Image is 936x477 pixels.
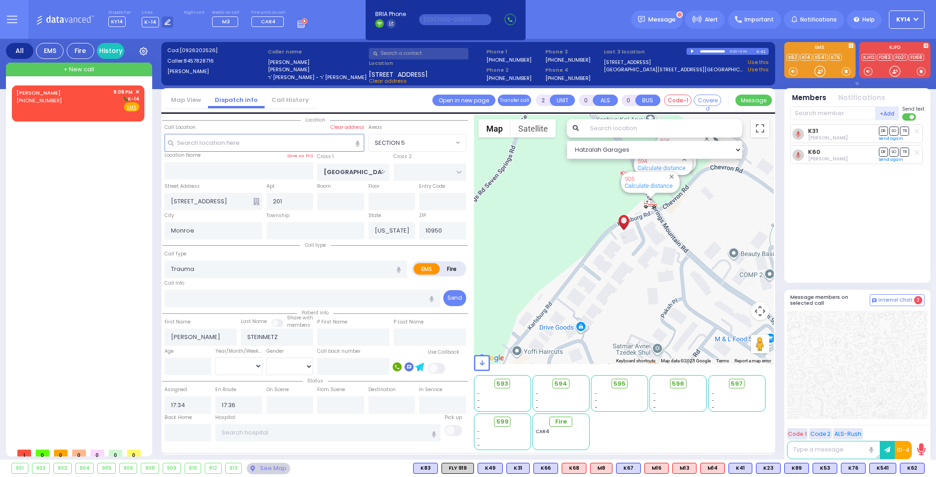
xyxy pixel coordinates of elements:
[317,386,345,393] label: From Scene
[735,95,772,106] button: Message
[36,43,64,59] div: EMS
[625,175,634,182] a: 905
[476,352,506,364] img: Google
[369,48,468,59] input: Search a contact
[17,450,31,456] span: 1
[712,397,714,404] span: -
[215,424,441,441] input: Search hospital
[879,136,903,141] a: Send again
[829,54,842,61] a: K76
[496,417,509,426] span: 599
[808,127,818,134] a: K31
[477,428,480,435] span: -
[496,379,508,388] span: 593
[889,11,925,29] button: KY14
[369,59,484,67] label: Location
[879,148,888,156] span: DR
[653,390,656,397] span: -
[439,263,465,275] label: Fire
[6,43,33,59] div: All
[680,154,689,163] button: Close
[533,463,558,474] div: K66
[479,119,511,138] button: Show street map
[478,463,503,474] div: K49
[97,43,124,59] a: History
[672,379,684,388] span: 596
[36,14,97,25] img: Logo
[317,153,334,160] label: Cross 1
[167,57,265,65] label: Caller:
[595,397,597,404] span: -
[555,417,567,426] span: Fire
[809,428,832,440] button: Code 2
[394,318,424,326] label: P Last Name
[165,152,201,159] label: Location Name
[432,95,495,106] a: Open in new page
[751,302,769,320] button: Map camera controls
[445,414,462,421] label: Pick up
[672,463,697,474] div: ALS
[261,18,276,25] span: CAR4
[751,119,769,138] button: Toggle fullscreen view
[914,296,922,304] span: 2
[616,463,641,474] div: BLS
[900,127,909,135] span: TR
[205,463,221,473] div: 912
[784,463,809,474] div: K89
[268,74,366,81] label: ר' [PERSON_NAME] - ר' [PERSON_NAME]
[604,58,651,66] a: [STREET_ADDRESS]
[506,463,530,474] div: BLS
[896,16,910,24] span: KY14
[604,48,686,56] label: Last 3 location
[638,16,645,23] img: message.svg
[215,348,262,355] div: Year/Month/Week/Day
[113,89,133,95] span: 9:09 PM
[167,68,265,75] label: [PERSON_NAME]
[127,104,137,111] u: EMS
[297,309,333,316] span: Patient info
[729,463,752,474] div: K41
[902,112,917,122] label: Turn off text
[862,16,875,24] span: Help
[443,290,466,306] button: Send
[876,106,899,120] button: +Add
[184,57,214,64] span: 8457828716
[122,95,139,102] span: K-14
[142,17,159,27] span: K-14
[595,404,597,411] span: -
[808,155,848,162] span: Shmiel Hoffman
[554,379,567,388] span: 594
[562,463,586,474] div: K68
[301,117,330,123] span: Location
[16,89,61,96] a: [PERSON_NAME]
[877,54,893,61] a: FD83
[590,463,612,474] div: ALS KJ
[813,463,837,474] div: K53
[477,442,480,449] span: -
[900,463,925,474] div: K62
[800,16,837,24] span: Notifications
[813,463,837,474] div: BLS
[694,95,721,106] button: Covered
[838,93,885,103] button: Notifications
[808,134,848,141] span: Yisroel Feldman
[165,318,191,326] label: First Name
[287,153,313,159] label: Save as POI
[441,463,474,474] div: FLY 919
[208,95,265,104] a: Dispatch info
[265,95,316,104] a: Call History
[268,58,366,66] label: [PERSON_NAME]
[90,450,104,456] span: 0
[167,47,265,54] label: Cad:
[180,47,218,54] span: [0926202526]
[67,43,94,59] div: Fire
[833,428,863,440] button: ALS-Rush
[266,212,289,219] label: Township
[787,54,799,61] a: K62
[872,298,877,303] img: comment-alt.png
[477,435,480,442] span: -
[784,45,856,52] label: EMS
[212,10,241,16] label: Medic on call
[368,134,466,151] span: SECTION 5
[165,183,200,190] label: Street Address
